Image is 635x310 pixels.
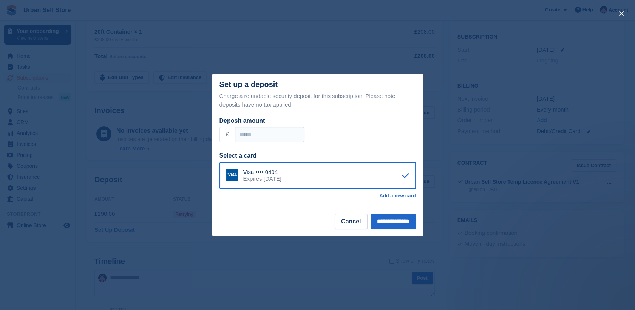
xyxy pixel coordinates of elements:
[243,169,281,175] div: Visa •••• 0494
[379,193,416,199] a: Add a new card
[615,8,627,20] button: close
[226,169,238,181] img: Visa Logo
[219,92,416,109] p: Charge a refundable security deposit for this subscription. Please note deposits have no tax appl...
[219,151,416,160] div: Select a card
[335,214,367,229] button: Cancel
[243,175,281,182] div: Expires [DATE]
[219,80,278,89] div: Set up a deposit
[219,118,265,124] label: Deposit amount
